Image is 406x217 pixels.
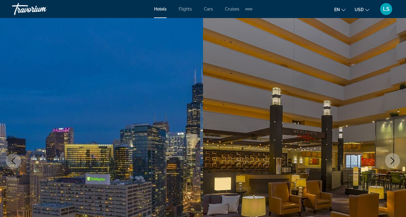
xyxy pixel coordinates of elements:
a: Hotels [154,7,167,11]
button: Next image [385,153,400,168]
button: Previous image [6,153,21,168]
span: USD [355,7,364,12]
button: Change currency [355,5,369,14]
a: Flights [179,7,192,11]
button: User Menu [378,3,394,15]
button: Extra navigation items [245,4,252,14]
span: en [334,7,340,12]
a: Travorium [12,1,72,17]
iframe: Button to launch messaging window [382,193,401,212]
a: Cars [204,7,213,11]
button: Change language [334,5,346,14]
span: LS [383,6,389,12]
a: Cruises [225,7,239,11]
